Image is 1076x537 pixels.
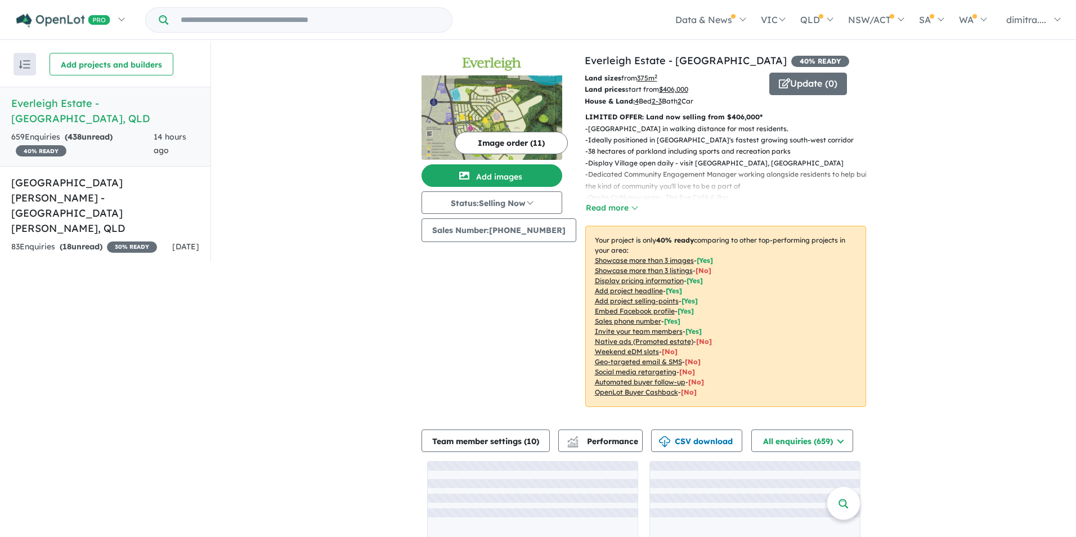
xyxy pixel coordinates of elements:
[422,191,562,214] button: Status:Selling Now
[422,218,576,242] button: Sales Number:[PHONE_NUMBER]
[585,84,761,95] p: start from
[567,440,579,447] img: bar-chart.svg
[595,287,663,295] u: Add project headline
[595,357,682,366] u: Geo-targeted email & SMS
[171,8,450,32] input: Try estate name, suburb, builder or developer
[595,327,683,335] u: Invite your team members
[687,276,703,285] span: [ Yes ]
[659,85,688,93] u: $ 406,000
[585,123,875,135] p: - [GEOGRAPHIC_DATA] in walking distance for most residents.
[585,146,875,157] p: - 38 hectares of parkland including sports and recreation parks
[595,307,675,315] u: Embed Facebook profile
[585,169,875,192] p: - Dedicated Community Engagement Manager working alongside residents to help build the kind of co...
[11,240,157,254] div: 83 Enquir ies
[595,266,693,275] u: Showcase more than 3 listings
[585,54,787,67] a: Everleigh Estate - [GEOGRAPHIC_DATA]
[685,357,701,366] span: [No]
[637,74,657,82] u: 375 m
[679,368,695,376] span: [No]
[652,97,662,105] u: 2-3
[422,164,562,187] button: Add images
[666,287,682,295] span: [ Yes ]
[595,347,659,356] u: Weekend eDM slots
[585,96,761,107] p: Bed Bath Car
[678,97,682,105] u: 2
[654,73,657,79] sup: 2
[595,368,676,376] u: Social media retargeting
[11,96,199,126] h5: Everleigh Estate - [GEOGRAPHIC_DATA] , QLD
[595,388,678,396] u: OpenLot Buyer Cashback
[595,256,694,265] u: Showcase more than 3 images
[68,132,82,142] span: 438
[16,14,110,28] img: Openlot PRO Logo White
[62,241,71,252] span: 18
[656,236,694,244] b: 40 % ready
[696,337,712,346] span: [No]
[585,226,866,407] p: Your project is only comparing to other top-performing projects in your area: - - - - - - - - - -...
[585,97,635,105] b: House & Land:
[107,241,157,253] span: 30 % READY
[1006,14,1046,25] span: dimitra....
[455,132,568,154] button: Image order (11)
[567,436,577,442] img: line-chart.svg
[16,145,66,156] span: 40 % READY
[19,60,30,69] img: sort.svg
[662,347,678,356] span: [No]
[595,317,661,325] u: Sales phone number
[569,436,638,446] span: Performance
[60,241,102,252] strong: ( unread)
[595,378,685,386] u: Automated buyer follow-up
[681,388,697,396] span: [No]
[635,97,639,105] u: 4
[585,202,638,214] button: Read more
[154,132,186,155] span: 14 hours ago
[651,429,742,452] button: CSV download
[595,276,684,285] u: Display pricing information
[678,307,694,315] span: [ Yes ]
[595,337,693,346] u: Native ads (Promoted estate)
[585,111,866,123] p: LIMITED OFFER: Land now selling from $406,000*
[697,256,713,265] span: [ Yes ]
[50,53,173,75] button: Add projects and builders
[422,53,562,160] a: Everleigh Estate - Greenbank LogoEverleigh Estate - Greenbank
[688,378,704,386] span: [No]
[685,327,702,335] span: [ Yes ]
[659,436,670,447] img: download icon
[65,132,113,142] strong: ( unread)
[422,75,562,160] img: Everleigh Estate - Greenbank
[595,297,679,305] u: Add project selling-points
[558,429,643,452] button: Performance
[585,85,625,93] b: Land prices
[585,74,621,82] b: Land sizes
[751,429,853,452] button: All enquiries (659)
[769,73,847,95] button: Update (0)
[527,436,536,446] span: 10
[585,158,875,169] p: - Display Village open daily - visit [GEOGRAPHIC_DATA], [GEOGRAPHIC_DATA]
[664,317,680,325] span: [ Yes ]
[791,56,849,67] span: 40 % READY
[11,175,199,236] h5: [GEOGRAPHIC_DATA][PERSON_NAME] - [GEOGRAPHIC_DATA][PERSON_NAME] , QLD
[426,57,558,71] img: Everleigh Estate - Greenbank Logo
[172,241,199,252] span: [DATE]
[696,266,711,275] span: [ No ]
[11,131,154,158] div: 659 Enquir ies
[585,192,875,203] p: - Onsite Café now open - The Eve Café & Bar
[585,73,761,84] p: from
[422,429,550,452] button: Team member settings (10)
[682,297,698,305] span: [ Yes ]
[585,135,875,146] p: - Ideally positioned in [GEOGRAPHIC_DATA]'s fastest growing south-west corridor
